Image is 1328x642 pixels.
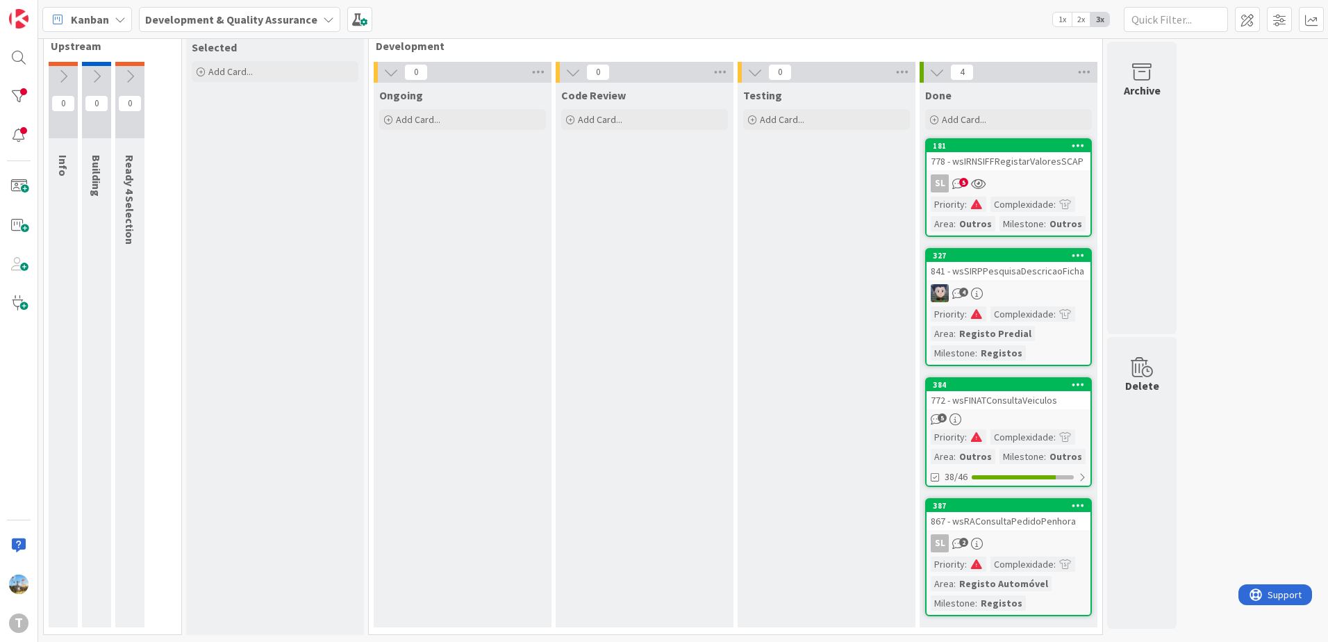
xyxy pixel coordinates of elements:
[942,113,986,126] span: Add Card...
[931,576,954,591] div: Area
[931,326,954,341] div: Area
[965,429,967,445] span: :
[927,249,1090,262] div: 327
[396,113,440,126] span: Add Card...
[118,95,142,112] span: 0
[927,534,1090,552] div: SL
[945,470,968,484] span: 38/46
[990,197,1054,212] div: Complexidade
[925,248,1092,366] a: 327841 - wsSIRPPesquisaDescricaoFichaLSPriority:Complexidade:Area:Registo PredialMilestone:Registos
[1125,377,1159,394] div: Delete
[931,429,965,445] div: Priority
[1046,449,1086,464] div: Outros
[927,379,1090,409] div: 384772 - wsFINATConsultaVeiculos
[192,40,237,54] span: Selected
[145,13,317,26] b: Development & Quality Assurance
[933,141,1090,151] div: 181
[927,284,1090,302] div: LS
[1044,216,1046,231] span: :
[1054,557,1056,572] span: :
[9,9,28,28] img: Visit kanbanzone.com
[927,249,1090,280] div: 327841 - wsSIRPPesquisaDescricaoFicha
[743,88,782,102] span: Testing
[954,576,956,591] span: :
[51,95,75,112] span: 0
[578,113,622,126] span: Add Card...
[1054,429,1056,445] span: :
[925,138,1092,237] a: 181778 - wsIRNSIFFRegistarValoresSCAPSLPriority:Complexidade:Area:OutrosMilestone:Outros
[56,155,70,176] span: Info
[1046,216,1086,231] div: Outros
[927,512,1090,530] div: 867 - wsRAConsultaPedidoPenhora
[931,595,975,611] div: Milestone
[933,251,1090,261] div: 327
[938,413,947,422] span: 5
[927,174,1090,192] div: SL
[925,498,1092,616] a: 387867 - wsRAConsultaPedidoPenhoraSLPriority:Complexidade:Area:Registo AutomóvelMilestone:Registos
[123,155,137,245] span: Ready 4 Selection
[1054,306,1056,322] span: :
[965,197,967,212] span: :
[959,178,968,187] span: 5
[29,2,63,19] span: Support
[1054,197,1056,212] span: :
[933,380,1090,390] div: 384
[1044,449,1046,464] span: :
[975,345,977,361] span: :
[90,155,103,197] span: Building
[404,64,428,81] span: 0
[965,557,967,572] span: :
[956,576,1052,591] div: Registo Automóvel
[931,174,949,192] div: SL
[954,216,956,231] span: :
[990,557,1054,572] div: Complexidade
[1090,13,1109,26] span: 3x
[975,595,977,611] span: :
[931,284,949,302] img: LS
[1053,13,1072,26] span: 1x
[768,64,792,81] span: 0
[931,216,954,231] div: Area
[927,262,1090,280] div: 841 - wsSIRPPesquisaDescricaoFicha
[999,449,1044,464] div: Milestone
[927,379,1090,391] div: 384
[925,377,1092,487] a: 384772 - wsFINATConsultaVeiculosPriority:Complexidade:Area:OutrosMilestone:Outros38/46
[85,95,108,112] span: 0
[977,595,1026,611] div: Registos
[954,449,956,464] span: :
[965,306,967,322] span: :
[1072,13,1090,26] span: 2x
[931,306,965,322] div: Priority
[1124,82,1161,99] div: Archive
[959,538,968,547] span: 2
[379,88,423,102] span: Ongoing
[956,326,1035,341] div: Registo Predial
[927,500,1090,530] div: 387867 - wsRAConsultaPedidoPenhora
[376,39,1085,53] span: Development
[931,449,954,464] div: Area
[51,39,164,53] span: Upstream
[990,429,1054,445] div: Complexidade
[956,449,995,464] div: Outros
[927,391,1090,409] div: 772 - wsFINATConsultaVeiculos
[931,557,965,572] div: Priority
[561,88,626,102] span: Code Review
[999,216,1044,231] div: Milestone
[208,65,253,78] span: Add Card...
[927,140,1090,152] div: 181
[933,501,1090,511] div: 387
[760,113,804,126] span: Add Card...
[1124,7,1228,32] input: Quick Filter...
[71,11,109,28] span: Kanban
[9,575,28,594] img: DG
[977,345,1026,361] div: Registos
[954,326,956,341] span: :
[586,64,610,81] span: 0
[950,64,974,81] span: 4
[927,152,1090,170] div: 778 - wsIRNSIFFRegistarValoresSCAP
[959,288,968,297] span: 4
[9,614,28,633] div: T
[931,534,949,552] div: SL
[927,140,1090,170] div: 181778 - wsIRNSIFFRegistarValoresSCAP
[925,88,952,102] span: Done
